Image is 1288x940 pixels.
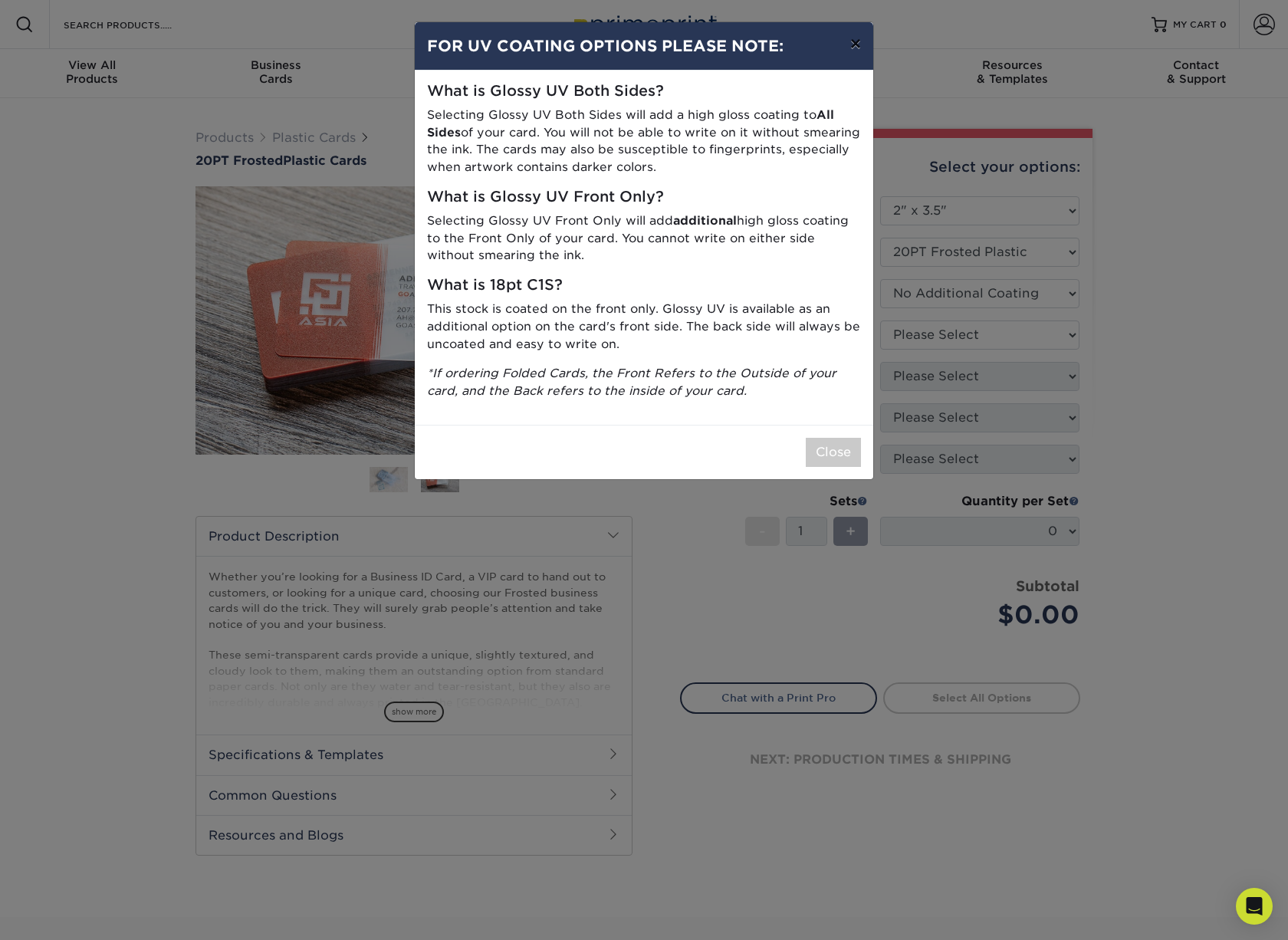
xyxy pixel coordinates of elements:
strong: All Sides [427,107,834,140]
h4: FOR UV COATING OPTIONS PLEASE NOTE: [427,35,861,58]
h5: What is Glossy UV Front Only? [427,189,861,206]
p: Selecting Glossy UV Front Only will add high gloss coating to the Front Only of your card. You ca... [427,212,861,265]
strong: additional [673,213,737,228]
i: *If ordering Folded Cards, the Front Refers to the Outside of your card, and the Back refers to t... [427,366,836,398]
p: This stock is coated on the front only. Glossy UV is available as an additional option on the car... [427,301,861,353]
h5: What is 18pt C1S? [427,277,861,294]
button: × [838,22,873,65]
button: Close [806,438,861,467]
div: Open Intercom Messenger [1236,888,1273,925]
h5: What is Glossy UV Both Sides? [427,83,861,100]
p: Selecting Glossy UV Both Sides will add a high gloss coating to of your card. You will not be abl... [427,107,861,176]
